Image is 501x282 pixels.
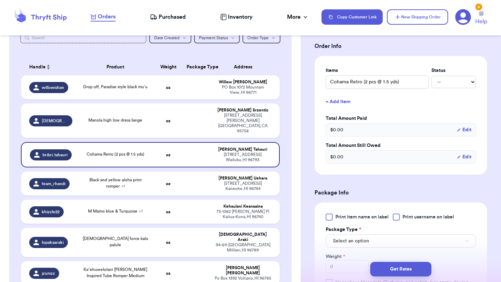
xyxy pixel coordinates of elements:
[154,36,180,40] span: Date Created
[166,271,170,275] strong: oz
[315,42,487,50] h3: Order Info
[370,262,431,276] button: Get Rates
[210,59,280,75] th: Address
[214,232,271,242] div: [DEMOGRAPHIC_DATA] Araki
[326,234,476,248] button: Select an option
[42,85,64,90] span: willowishan
[166,210,170,214] strong: oz
[475,17,487,26] span: Help
[88,209,143,213] span: M Mamo blue & Turquoise
[323,94,479,109] button: + Add Item
[315,189,487,197] h3: Package Info
[166,153,170,157] strong: oz
[88,118,142,122] span: Manola high low dress beige
[330,126,343,133] span: $ 0.00
[149,32,191,43] button: Date Created
[159,13,186,21] span: Purchased
[121,184,125,188] span: + 1
[150,13,186,21] a: Purchased
[214,80,271,85] div: Willow [PERSON_NAME]
[42,152,67,158] span: bribri.tahauri
[214,85,271,95] div: PO Box 1072 Mountain View , HI 96771
[214,276,271,281] div: Po Box 1392 Volcano , HI 96785
[199,36,228,40] span: Payment Status
[98,13,116,21] span: Orders
[42,118,68,124] span: [DEMOGRAPHIC_DATA]_of_two_lands
[333,238,369,244] span: Select an option
[83,85,148,89] span: Drop off, Paradise style black mu’u
[387,9,448,25] button: New Shipping Order
[214,147,271,152] div: [PERSON_NAME] Tahauri
[194,32,240,43] button: Payment Status
[77,59,154,75] th: Product
[321,9,383,25] button: Copy Customer Link
[89,178,142,188] span: Black and yellow aloha print romper
[42,181,65,186] span: team_rhandi
[326,226,361,233] label: Package Type
[228,13,253,21] span: Inventory
[139,209,143,213] span: + 1
[46,63,51,71] button: Sort ascending
[403,214,454,221] span: Print username on label
[20,32,146,43] input: Search
[326,253,345,260] label: Weight
[90,13,116,22] a: Orders
[455,9,471,25] a: 6
[457,154,471,160] button: Edit
[42,209,59,215] span: khizzle22
[326,115,476,122] label: Total Amount Paid
[214,108,271,113] div: [PERSON_NAME] Srzentic
[214,209,271,219] div: 73-1382 [PERSON_NAME] Pl Kailua-Kona , HI 96740
[214,242,271,253] div: 94-611 [GEOGRAPHIC_DATA] Mililani , HI 96789
[154,59,182,75] th: Weight
[166,85,170,90] strong: oz
[182,59,210,75] th: Package Type
[475,3,482,10] div: 6
[87,152,144,156] span: Cohama Retro (2 pcs @ 1.5 yds)
[330,154,343,160] span: $ 0.00
[83,267,147,278] span: Kaʻehuwelolani [PERSON_NAME] Inspired Tube Romper Medium
[214,204,271,209] div: Kehaulani Keanaaina
[29,64,46,71] span: Handle
[247,36,269,40] span: Order Type
[166,240,170,244] strong: oz
[220,13,253,21] a: Inventory
[214,181,271,191] div: [STREET_ADDRESS] Kaneohe , HI 96744
[431,67,476,74] label: Status
[475,11,487,26] a: Help
[166,182,170,186] strong: oz
[335,214,389,221] span: Print item name on label
[287,13,309,21] div: More
[214,265,271,276] div: [PERSON_NAME] [PERSON_NAME]
[214,113,271,134] div: [STREET_ADDRESS][PERSON_NAME] [GEOGRAPHIC_DATA] , CA 95758
[83,237,148,247] span: [DEMOGRAPHIC_DATA] force kalo palule
[457,126,471,133] button: Edit
[214,152,271,163] div: [STREET_ADDRESS] Wailuku , HI 96793
[42,271,55,276] span: jzumzz
[166,119,170,123] strong: oz
[214,176,271,181] div: [PERSON_NAME] Uehara
[326,142,476,149] label: Total Amount Still Owed
[42,240,64,245] span: lopakaaraki
[326,67,429,74] label: Items
[242,32,280,43] button: Order Type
